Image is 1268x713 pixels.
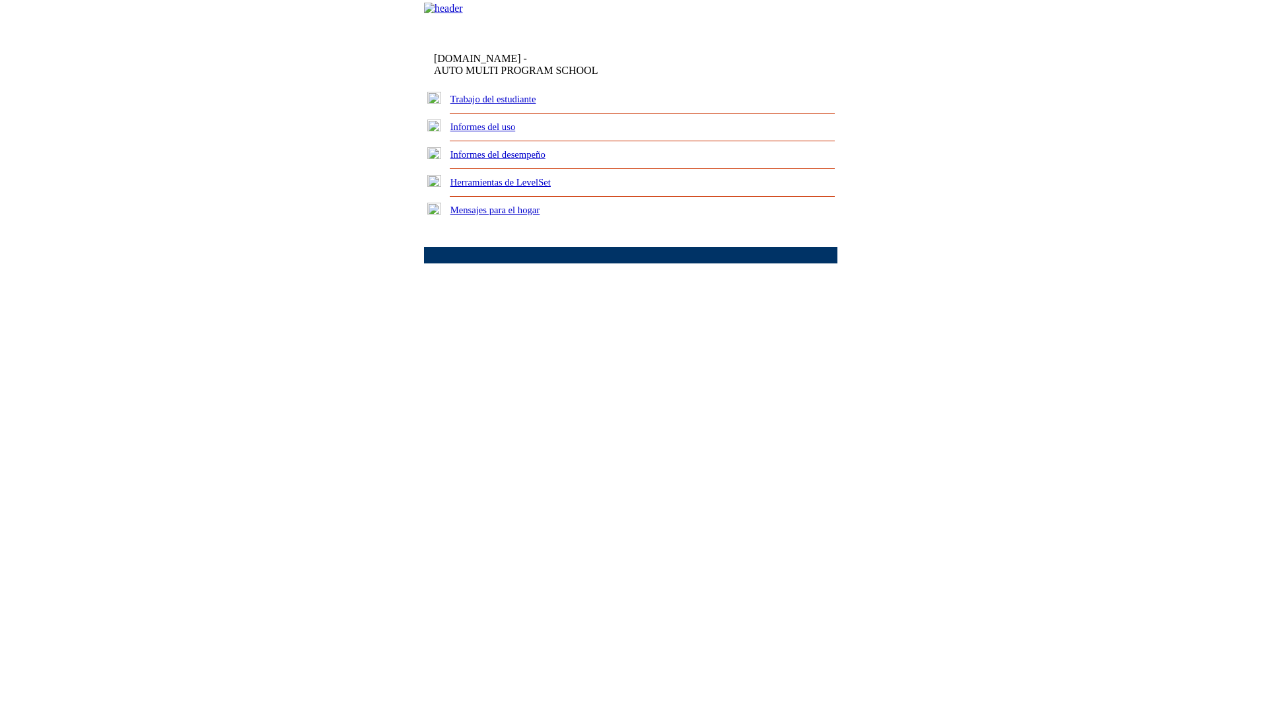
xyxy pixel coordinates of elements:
img: plus.gif [427,92,441,104]
img: header [424,3,463,15]
a: Informes del desempeño [450,149,546,160]
a: Trabajo del estudiante [450,94,536,104]
a: Mensajes para el hogar [450,205,540,215]
a: Informes del uso [450,121,516,132]
img: plus.gif [427,119,441,131]
td: [DOMAIN_NAME] - [434,53,677,77]
a: Herramientas de LevelSet [450,177,551,187]
nobr: AUTO MULTI PROGRAM SCHOOL [434,65,598,76]
img: plus.gif [427,147,441,159]
img: plus.gif [427,175,441,187]
img: plus.gif [427,203,441,215]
